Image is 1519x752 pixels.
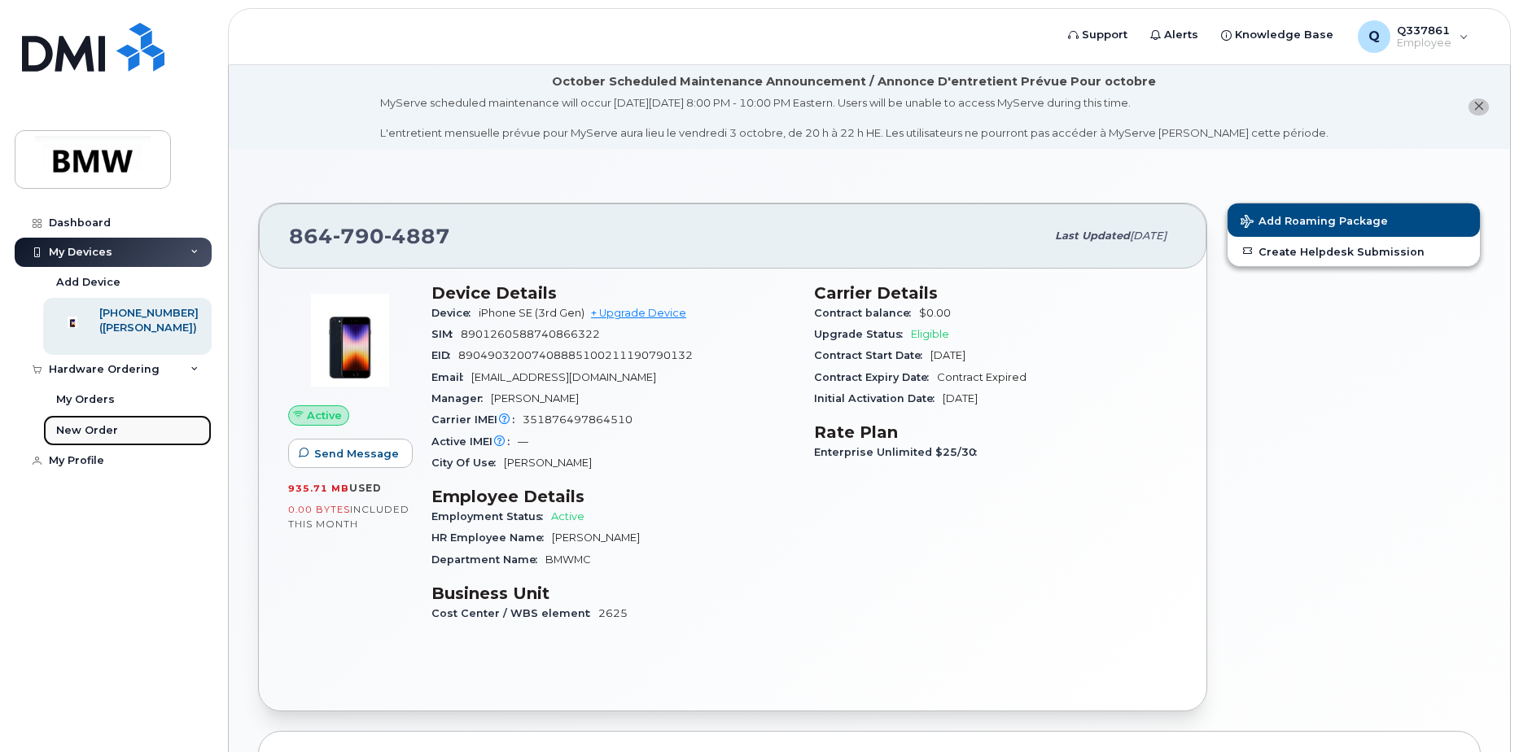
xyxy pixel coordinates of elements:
[431,328,461,340] span: SIM
[814,392,943,404] span: Initial Activation Date
[1228,237,1480,266] a: Create Helpdesk Submission
[930,349,965,361] span: [DATE]
[431,553,545,566] span: Department Name
[814,422,1177,442] h3: Rate Plan
[333,224,384,248] span: 790
[288,483,349,494] span: 935.71 MB
[307,408,342,423] span: Active
[384,224,450,248] span: 4887
[598,607,628,619] span: 2625
[1130,230,1167,242] span: [DATE]
[551,510,584,522] span: Active
[461,328,600,340] span: 8901260588740866322
[943,392,978,404] span: [DATE]
[911,328,949,340] span: Eligible
[471,371,656,383] span: [EMAIL_ADDRESS][DOMAIN_NAME]
[458,349,693,361] span: 89049032007408885100211190790132
[431,531,552,544] span: HR Employee Name
[491,392,579,404] span: [PERSON_NAME]
[814,349,930,361] span: Contract Start Date
[814,307,919,319] span: Contract balance
[545,553,591,566] span: BMWMC
[523,413,633,426] span: 351876497864510
[937,371,1027,383] span: Contract Expired
[289,224,450,248] span: 864
[919,307,951,319] span: $0.00
[814,283,1177,303] h3: Carrier Details
[431,392,491,404] span: Manager
[431,457,504,469] span: City Of Use
[288,504,350,515] span: 0.00 Bytes
[431,307,479,319] span: Device
[518,435,528,448] span: —
[431,510,551,522] span: Employment Status
[1448,681,1507,740] iframe: Messenger Launcher
[1469,98,1489,116] button: close notification
[552,73,1156,90] div: October Scheduled Maintenance Announcement / Annonce D'entretient Prévue Pour octobre
[1055,230,1130,242] span: Last updated
[504,457,592,469] span: [PERSON_NAME]
[814,371,937,383] span: Contract Expiry Date
[380,95,1329,141] div: MyServe scheduled maintenance will occur [DATE][DATE] 8:00 PM - 10:00 PM Eastern. Users will be u...
[591,307,686,319] a: + Upgrade Device
[349,482,382,494] span: used
[552,531,640,544] span: [PERSON_NAME]
[814,328,911,340] span: Upgrade Status
[1228,203,1480,237] button: Add Roaming Package
[431,283,795,303] h3: Device Details
[431,413,523,426] span: Carrier IMEI
[814,446,985,458] span: Enterprise Unlimited $25/30
[314,446,399,461] span: Send Message
[431,371,471,383] span: Email
[301,291,399,389] img: image20231002-3703462-1angbar.jpeg
[479,307,584,319] span: iPhone SE (3rd Gen)
[288,503,409,530] span: included this month
[431,607,598,619] span: Cost Center / WBS element
[431,435,518,448] span: Active IMEI
[431,349,458,361] span: EID
[431,584,795,603] h3: Business Unit
[288,439,413,468] button: Send Message
[1241,215,1388,230] span: Add Roaming Package
[431,487,795,506] h3: Employee Details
